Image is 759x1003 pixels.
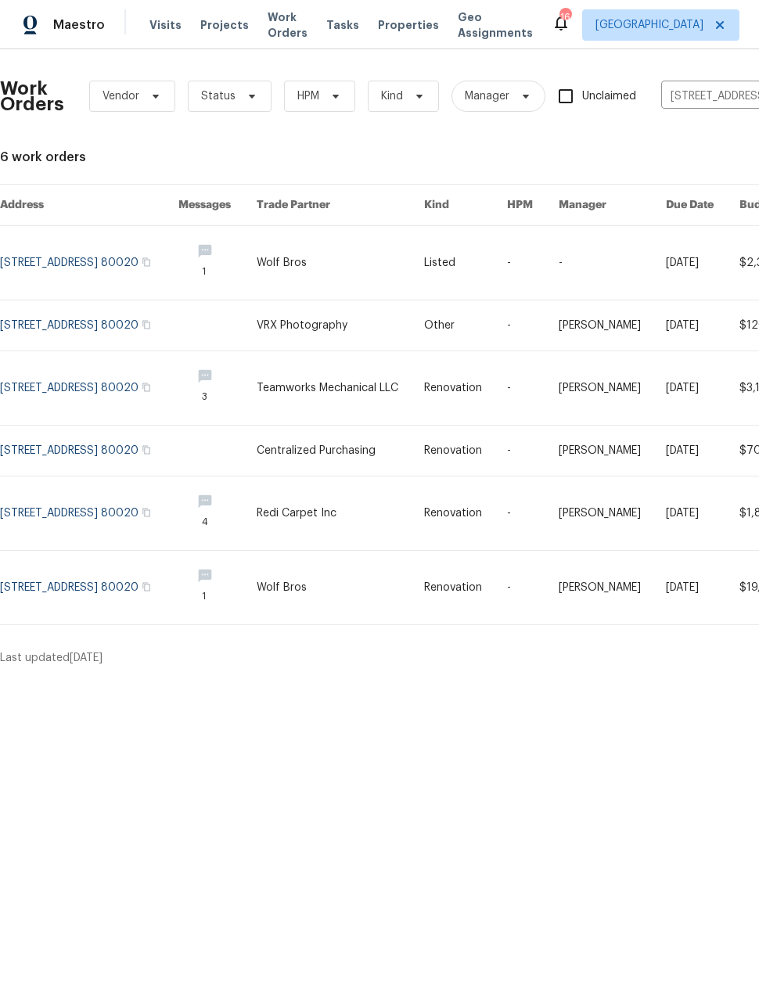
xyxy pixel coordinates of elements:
[495,300,545,351] td: -
[244,300,412,351] td: VRX Photography
[559,9,570,25] div: 16
[546,476,654,551] td: [PERSON_NAME]
[546,185,654,226] th: Manager
[139,380,153,394] button: Copy Address
[297,88,319,104] span: HPM
[268,9,308,41] span: Work Orders
[70,652,103,663] span: [DATE]
[244,476,412,551] td: Redi Carpet Inc
[495,226,545,300] td: -
[244,226,412,300] td: Wolf Bros
[326,20,359,31] span: Tasks
[546,300,654,351] td: [PERSON_NAME]
[495,551,545,625] td: -
[244,426,412,476] td: Centralized Purchasing
[139,255,153,269] button: Copy Address
[495,351,545,426] td: -
[53,17,105,33] span: Maestro
[412,226,495,300] td: Listed
[495,185,545,226] th: HPM
[546,551,654,625] td: [PERSON_NAME]
[546,226,654,300] td: -
[595,17,703,33] span: [GEOGRAPHIC_DATA]
[378,17,439,33] span: Properties
[412,551,495,625] td: Renovation
[412,426,495,476] td: Renovation
[412,185,495,226] th: Kind
[412,351,495,426] td: Renovation
[139,505,153,519] button: Copy Address
[381,88,403,104] span: Kind
[244,185,412,226] th: Trade Partner
[139,580,153,594] button: Copy Address
[103,88,139,104] span: Vendor
[244,551,412,625] td: Wolf Bros
[653,185,726,226] th: Due Date
[546,426,654,476] td: [PERSON_NAME]
[166,185,244,226] th: Messages
[546,351,654,426] td: [PERSON_NAME]
[139,318,153,332] button: Copy Address
[582,88,636,105] span: Unclaimed
[149,17,182,33] span: Visits
[412,476,495,551] td: Renovation
[201,88,236,104] span: Status
[465,88,509,104] span: Manager
[200,17,249,33] span: Projects
[412,300,495,351] td: Other
[244,351,412,426] td: Teamworks Mechanical LLC
[139,443,153,457] button: Copy Address
[495,426,545,476] td: -
[495,476,545,551] td: -
[458,9,533,41] span: Geo Assignments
